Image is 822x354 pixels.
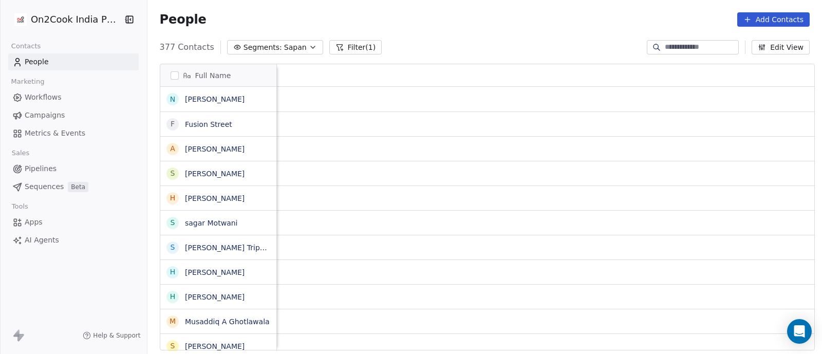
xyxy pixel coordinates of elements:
[185,293,245,301] a: [PERSON_NAME]
[25,217,43,228] span: Apps
[170,94,175,105] div: N
[787,319,812,344] div: Open Intercom Messenger
[160,87,277,351] div: grid
[31,13,121,26] span: On2Cook India Pvt. Ltd.
[185,95,245,103] a: [PERSON_NAME]
[170,316,176,327] div: M
[185,170,245,178] a: [PERSON_NAME]
[83,331,140,340] a: Help & Support
[14,13,27,26] img: on2cook%20logo-04%20copy.jpg
[7,145,34,161] span: Sales
[7,74,49,89] span: Marketing
[160,41,214,53] span: 377 Contacts
[160,12,207,27] span: People
[737,12,810,27] button: Add Contacts
[8,232,139,249] a: AI Agents
[185,194,245,202] a: [PERSON_NAME]
[170,242,175,253] div: S
[7,199,32,214] span: Tools
[8,125,139,142] a: Metrics & Events
[244,42,282,53] span: Segments:
[185,244,274,252] a: [PERSON_NAME] Tripathi
[170,168,175,179] div: S
[284,42,307,53] span: Sapan
[68,182,88,192] span: Beta
[8,214,139,231] a: Apps
[7,39,45,54] span: Contacts
[170,217,175,228] div: s
[185,318,270,326] a: Musaddiq A Ghotlawala
[8,107,139,124] a: Campaigns
[8,89,139,106] a: Workflows
[25,57,49,67] span: People
[170,267,175,277] div: H
[25,92,62,103] span: Workflows
[195,70,231,81] span: Full Name
[185,342,245,350] a: [PERSON_NAME]
[25,181,64,192] span: Sequences
[185,268,245,276] a: [PERSON_NAME]
[25,110,65,121] span: Campaigns
[160,64,276,86] div: Full Name
[170,143,175,154] div: A
[8,178,139,195] a: SequencesBeta
[93,331,140,340] span: Help & Support
[170,193,175,203] div: H
[185,219,237,227] a: sagar Motwani
[329,40,382,54] button: Filter(1)
[185,145,245,153] a: [PERSON_NAME]
[25,163,57,174] span: Pipelines
[25,235,59,246] span: AI Agents
[185,120,232,128] a: Fusion Street
[25,128,85,139] span: Metrics & Events
[8,160,139,177] a: Pipelines
[170,341,175,351] div: S
[170,291,175,302] div: H
[12,11,116,28] button: On2Cook India Pvt. Ltd.
[752,40,810,54] button: Edit View
[8,53,139,70] a: People
[171,119,175,129] div: F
